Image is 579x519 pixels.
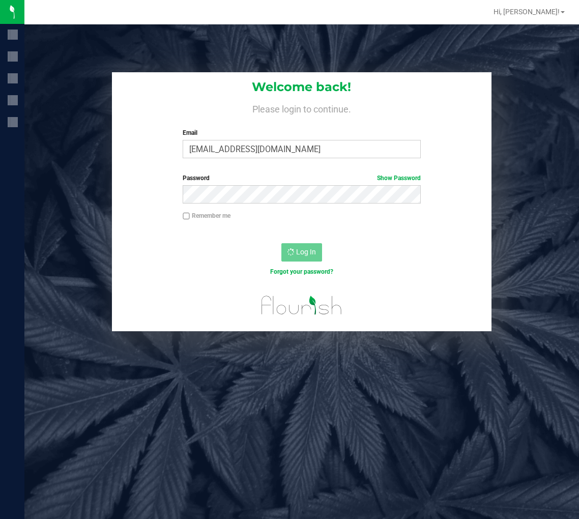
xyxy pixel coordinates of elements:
input: Remember me [183,213,190,220]
button: Log In [281,243,322,262]
h1: Welcome back! [112,80,492,94]
span: Password [183,175,210,182]
a: Show Password [377,175,421,182]
a: Forgot your password? [270,268,333,275]
h4: Please login to continue. [112,102,492,114]
img: flourish_logo.svg [254,287,350,324]
span: Hi, [PERSON_NAME]! [494,8,560,16]
span: Log In [296,248,316,256]
label: Email [183,128,421,137]
label: Remember me [183,211,230,220]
